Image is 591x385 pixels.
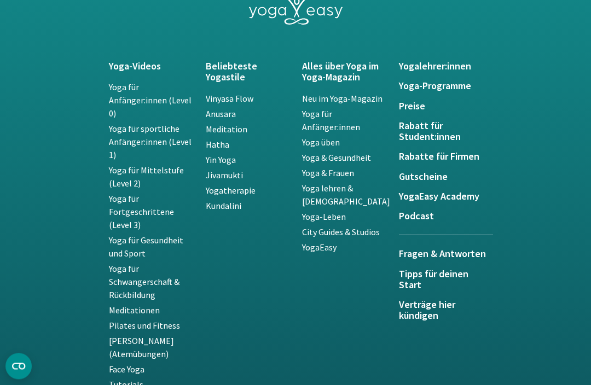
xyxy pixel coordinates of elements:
a: Kundalini [206,201,241,212]
a: [PERSON_NAME] (Atemübungen) [109,336,174,360]
a: Yoga für Gesundheit und Sport [109,235,183,259]
a: Yoga & Gesundheit [302,153,371,164]
a: Jivamukti [206,170,243,181]
a: Yoga für Fortgeschrittene (Level 3) [109,194,174,231]
a: YogaEasy Academy [399,191,483,202]
a: Yoga üben [302,137,340,148]
a: Pilates und Fitness [109,320,180,331]
a: Yoga-Videos [109,61,193,72]
a: Preise [399,101,483,112]
a: Yogatherapie [206,185,256,196]
a: Yoga für Anfänger:innen [302,109,360,133]
a: Yoga-Leben [302,212,346,223]
a: Yoga für Schwangerschaft & Rückbildung [109,264,179,301]
a: Verträge hier kündigen [399,300,483,322]
a: Anusara [206,109,236,120]
a: City Guides & Studios [302,227,380,238]
a: Yogalehrer:innen [399,61,483,72]
a: Beliebteste Yogastile [206,61,289,84]
a: Podcast [399,211,483,222]
a: Rabatt für Student:innen [399,121,483,143]
a: YogaEasy [302,242,337,253]
a: Meditation [206,124,247,135]
a: Hatha [206,139,229,150]
a: Face Yoga [109,364,144,375]
a: Gutscheine [399,172,483,183]
a: Fragen & Antworten [399,235,493,269]
a: Yoga & Frauen [302,168,354,179]
h5: Fragen & Antworten [399,249,493,260]
a: Yoga für sportliche Anfänger:innen (Level 1) [109,124,192,161]
a: Yoga lehren & [DEMOGRAPHIC_DATA] [302,183,390,207]
button: CMP-Widget öffnen [5,353,32,380]
a: Yin Yoga [206,155,236,166]
a: Tipps für deinen Start [399,269,483,291]
a: Yoga-Programme [399,81,483,92]
a: Yoga für Anfänger:innen (Level 0) [109,82,192,119]
a: Meditationen [109,305,160,316]
a: Yoga für Mittelstufe (Level 2) [109,165,184,189]
a: Rabatte für Firmen [399,151,483,162]
a: Alles über Yoga im Yoga-Magazin [302,61,386,84]
a: Neu im Yoga-Magazin [302,94,383,104]
a: Vinyasa Flow [206,94,253,104]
